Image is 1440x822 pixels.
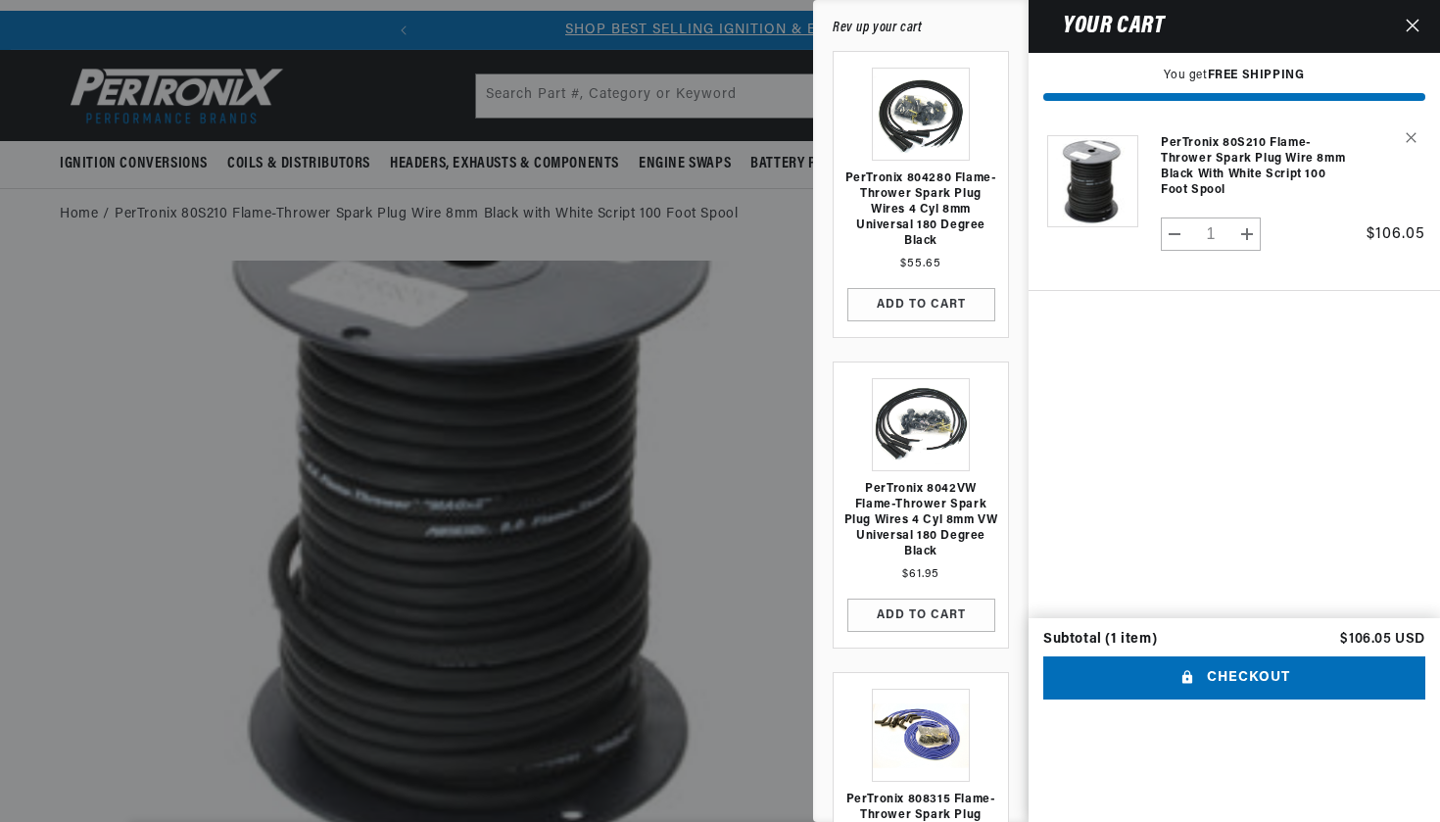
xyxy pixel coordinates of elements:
[1188,218,1234,251] input: Quantity for PerTronix 80S210 Flame-Thrower Spark Plug Wire 8mm Black with White Script 100 Foot ...
[1043,68,1425,84] p: You get
[1043,17,1164,36] h2: Your cart
[1340,633,1425,647] p: $106.05 USD
[1161,135,1356,198] a: PerTronix 80S210 Flame-Thrower Spark Plug Wire 8mm Black with White Script 100 Foot Spool
[1208,70,1305,81] strong: FREE SHIPPING
[1043,725,1425,778] iframe: PayPal-paypal
[1367,226,1425,242] span: $106.05
[1390,121,1424,155] button: Remove PerTronix 80S210 Flame-Thrower Spark Plug Wire 8mm Black with White Script 100 Foot Spool
[1043,656,1425,701] button: Checkout
[1043,633,1157,647] div: Subtotal (1 item)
